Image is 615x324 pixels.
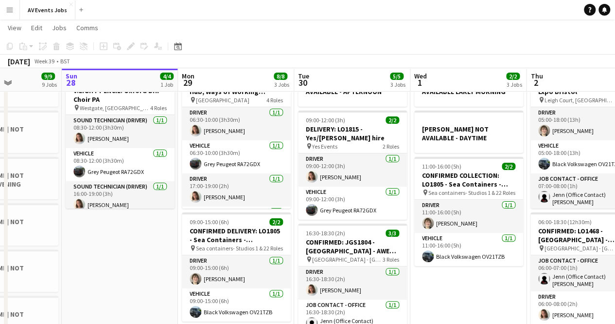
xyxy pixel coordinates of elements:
div: BST [60,57,70,65]
a: View [4,21,25,34]
span: View [8,23,21,32]
button: AV Events Jobs [20,0,75,19]
span: Week 39 [32,57,56,65]
span: Edit [31,23,42,32]
a: Edit [27,21,46,34]
span: Comms [76,23,98,32]
div: [DATE] [8,57,30,66]
a: Comms [72,21,102,34]
a: Jobs [48,21,70,34]
span: Jobs [52,23,67,32]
